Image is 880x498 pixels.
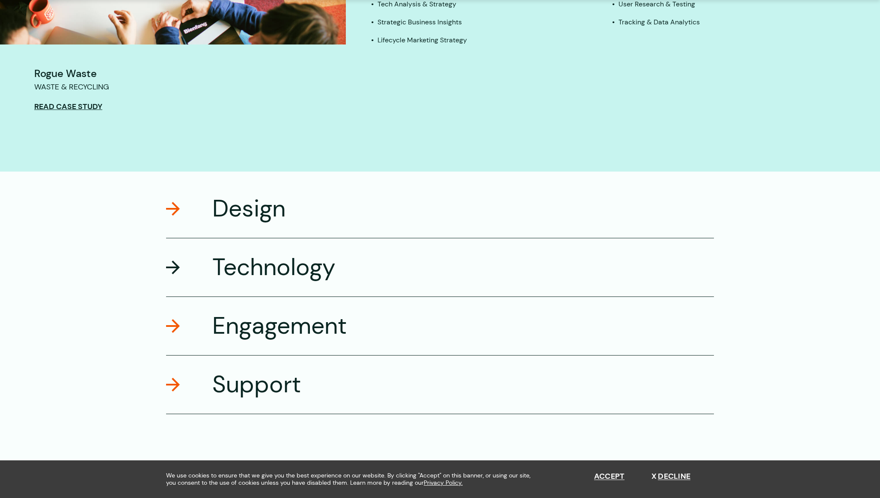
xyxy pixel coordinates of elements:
a: Privacy Policy. [424,479,463,486]
button: Decline [651,472,690,481]
li: Strategic Business Insights [378,17,612,27]
p: Waste & Recycling [34,81,324,93]
h3: Design [212,193,285,224]
span: We use cookies to ensure that we give you the best experience on our website. By clicking "Accept... [166,472,538,486]
h3: Support [212,369,301,400]
li: Tracking & Data Analytics [618,17,853,27]
a: Read Case Study [34,102,102,111]
li: Lifecycle Marketing Strategy [378,35,612,45]
h3: Technology [212,252,336,282]
h4: Rogue Waste [34,66,324,81]
button: Accept [594,472,625,481]
h3: Engagement [212,311,347,341]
